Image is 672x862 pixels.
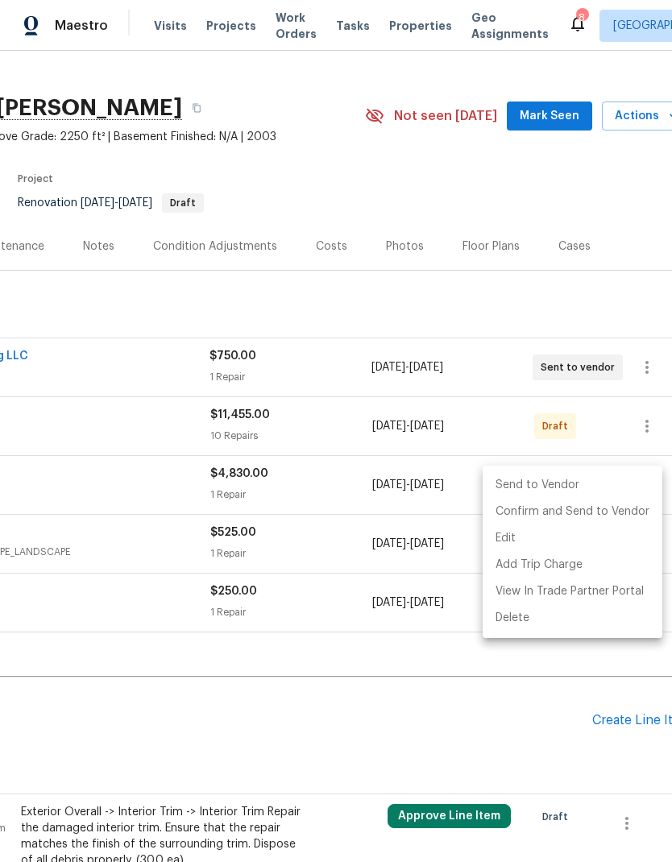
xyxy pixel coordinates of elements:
li: Edit [483,525,662,552]
li: Delete [483,605,662,632]
li: Send to Vendor [483,472,662,499]
li: View In Trade Partner Portal [483,578,662,605]
li: Confirm and Send to Vendor [483,499,662,525]
li: Add Trip Charge [483,552,662,578]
